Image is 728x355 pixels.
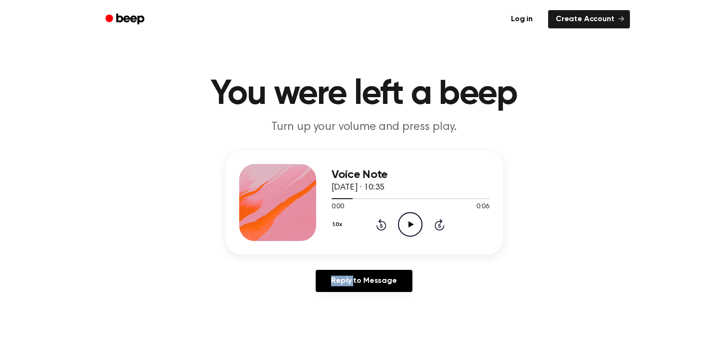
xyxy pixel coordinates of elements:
[332,202,344,212] span: 0:00
[99,10,153,29] a: Beep
[118,77,611,112] h1: You were left a beep
[548,10,630,28] a: Create Account
[332,216,346,233] button: 1.0x
[332,168,489,181] h3: Voice Note
[179,119,549,135] p: Turn up your volume and press play.
[476,202,489,212] span: 0:06
[501,8,542,30] a: Log in
[332,183,384,192] span: [DATE] · 10:35
[316,270,412,292] a: Reply to Message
